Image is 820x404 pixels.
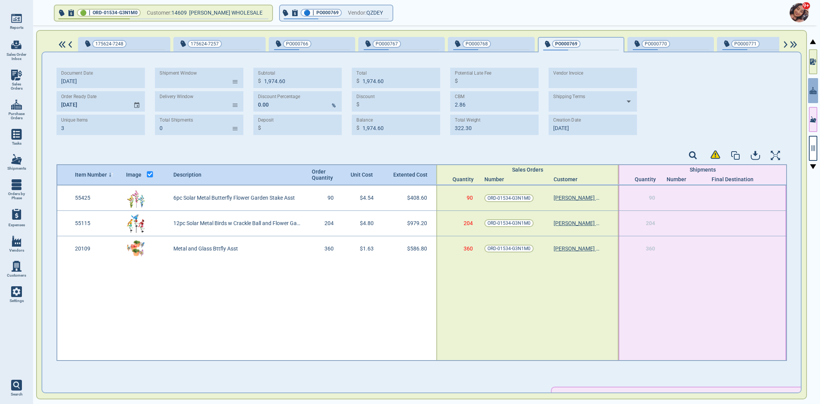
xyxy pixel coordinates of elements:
[304,10,310,15] span: 🔵
[11,236,22,247] img: menu_icon
[11,13,22,24] img: menu_icon
[61,117,88,123] label: Unique Items
[376,40,398,48] span: PO000767
[75,172,107,178] span: Item Number
[649,195,655,201] span: 90
[130,95,145,108] button: Choose date, selected date is Jan 15, 2026
[11,392,23,397] span: Search
[332,102,336,110] p: %
[782,41,789,48] img: ArrowIcon
[356,117,373,123] label: Balance
[55,5,272,21] button: 🟢|ORD-01534-G3N1M0Customer:14609 [PERSON_NAME] WHOLESALE
[126,189,145,208] img: 55425Img
[6,112,27,120] span: Purchase Orders
[171,8,189,18] span: 14609
[89,9,90,17] span: |
[356,124,359,132] p: $
[385,211,436,236] div: $979.20
[549,115,632,135] input: MM/DD/YY
[8,223,25,227] span: Expenses
[12,141,22,146] span: Tasks
[316,9,339,17] span: PO000769
[348,8,366,18] span: Vendor:
[324,220,334,226] span: 204
[393,172,426,178] span: Extented Cost
[71,236,122,261] div: 20109
[10,299,24,303] span: Settings
[258,70,275,76] label: Subtotal
[67,41,73,48] img: ArrowIcon
[9,248,24,253] span: Vendors
[11,129,22,140] img: menu_icon
[71,211,122,236] div: 55115
[10,25,23,30] span: Reports
[512,167,543,173] span: Sales Orders
[351,172,374,178] span: Unit Cost
[646,245,655,252] span: 360
[80,10,86,15] span: 🟢
[324,245,334,252] span: 360
[173,245,238,252] span: Metal and Glass Bttfly Asst
[61,94,96,100] label: Order Ready Date
[455,94,465,100] label: CBM
[487,245,531,252] span: ORD-01534-G3N1M0
[11,70,22,80] img: menu_icon
[7,273,26,278] span: Customers
[554,220,600,226] a: [PERSON_NAME] WHOLESALE
[11,179,22,190] img: menu_icon
[160,94,193,100] label: Delivery Window
[280,5,393,21] button: 🔵|PO000769Vendor:QZDEY
[356,77,359,85] p: $
[464,220,473,226] span: 204
[455,70,491,76] label: Potential Late Fee
[802,2,810,10] span: 9+
[258,117,274,123] label: Deposit
[328,195,334,201] span: 90
[173,195,295,201] span: 6pc Solar Metal Butterfly Flower Garden Stake Asst
[356,70,367,76] label: Total
[466,40,488,48] span: PO000768
[11,286,22,297] img: menu_icon
[173,172,201,178] span: Description
[71,185,122,210] div: 55425
[11,261,22,272] img: menu_icon
[144,261,187,267] span: Total Customers: 1
[455,117,481,123] label: Total Weight
[258,94,300,100] label: Discount Percentage
[57,91,127,112] input: MM/DD/YY
[126,214,145,233] img: 55115Img
[646,220,655,226] span: 204
[554,176,577,182] span: Customer
[173,220,301,226] span: 12pc Solar Metal Birds w Crackle Ball and Flower Garden Stakes Asst
[712,176,753,182] span: Final Destination
[366,8,383,18] span: QZDEY
[7,166,26,171] span: Shipments
[126,239,145,258] img: 20109Img
[93,9,138,17] span: ORD-01534-G3N1M0
[11,99,22,110] img: menu_icon
[484,245,534,252] a: ORD-01534-G3N1M0
[147,8,171,18] span: Customer:
[191,40,219,48] span: 175624-7257
[160,70,197,76] label: Shipment Window
[258,77,261,85] p: $
[126,172,141,178] span: Image
[57,41,67,48] img: DoubleArrowIcon
[286,40,308,48] span: PO000766
[734,40,757,48] span: PO000771
[645,40,667,48] span: PO000770
[61,70,93,76] label: Document Date
[360,195,374,201] span: $4.54
[790,3,809,22] img: Avatar
[313,9,314,17] span: |
[452,176,476,182] span: Quantity
[258,124,261,132] p: $
[554,245,600,252] a: [PERSON_NAME] WHOLESALE
[484,176,504,182] span: Number
[455,77,458,85] p: $
[189,10,263,16] span: [PERSON_NAME] WHOLESALE
[385,236,436,261] div: $586.80
[360,245,374,252] span: $1.63
[95,40,123,48] span: 175624-7248
[356,94,374,100] label: Discount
